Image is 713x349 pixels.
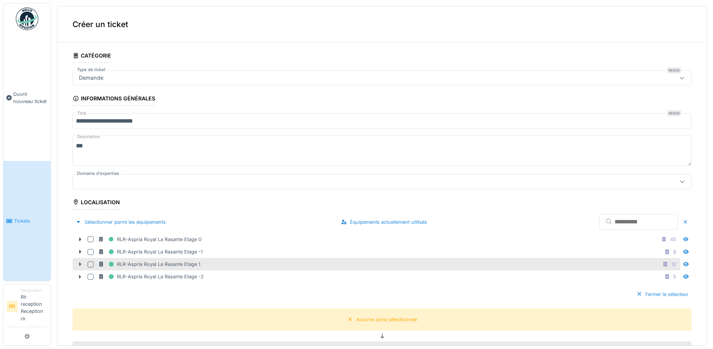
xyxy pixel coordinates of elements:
li: RR [6,301,18,312]
label: Type de ticket [76,67,107,73]
div: 45 [670,236,676,243]
div: RLR-Aspria Royal La Rasante Etage -2 [98,272,204,281]
div: 5 [673,273,676,280]
span: Ouvrir nouveau ticket [13,91,48,105]
div: Équipements actuellement utilisés [338,217,430,227]
div: 8 [673,248,676,255]
div: RLR-Aspria Royal La Rasante Etage 1 [98,259,200,269]
label: Domaine d'expertise [76,170,121,177]
label: Titre [76,110,88,117]
div: Catégorie [73,50,111,63]
div: Requis [667,110,681,116]
div: Demande [76,74,106,82]
div: Informations générales [73,93,155,106]
div: Créer un ticket [58,6,707,42]
div: RLR-Aspria Royal La Rasante Etage -1 [98,247,203,256]
div: Aucune zone sélectionnée [356,316,417,323]
div: Demandeur [21,288,48,293]
img: Badge_color-CXgf-gQk.svg [16,8,38,30]
a: Tickets [3,161,51,281]
span: Tickets [14,217,48,225]
li: Rlr reception Reception rlr [21,288,48,325]
a: Ouvrir nouveau ticket [3,34,51,161]
div: Requis [667,67,681,73]
div: Localisation [73,197,120,209]
div: 12 [671,261,676,268]
label: Description [76,132,102,141]
div: Sélectionner parmi les équipements [73,217,169,227]
div: RLR-Aspria Royal La Rasante Etage 0 [98,235,201,244]
div: Fermer le sélecteur [633,289,692,299]
a: RR DemandeurRlr reception Reception rlr [6,288,48,327]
